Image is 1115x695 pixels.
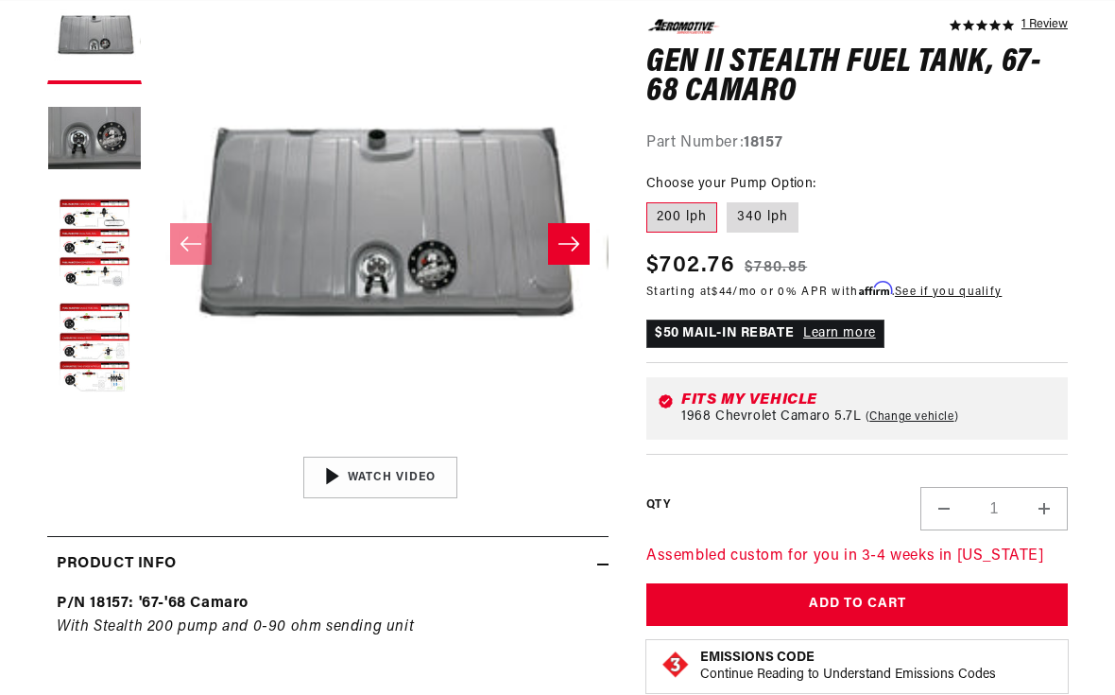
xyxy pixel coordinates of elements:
label: 200 lph [646,202,717,233]
span: Affirm [859,281,892,295]
p: Assembled custom for you in 3-4 weeks in [US_STATE] [646,544,1068,568]
button: Add to Cart [646,583,1068,626]
button: Load image 4 in gallery view [47,302,142,396]
img: Emissions code [660,649,691,679]
a: See if you qualify - Learn more about Affirm Financing (opens in modal) [895,286,1002,297]
button: Load image 2 in gallery view [47,94,142,188]
em: With Stealth 200 pump and 0-90 ohm sending unit [57,619,414,634]
label: 340 lph [727,202,798,233]
button: Emissions CodeContinue Reading to Understand Emissions Codes [700,649,996,683]
h1: Gen II Stealth Fuel Tank, 67-68 Camaro [646,47,1068,107]
strong: P/N 18157: '67-'68 Camaro [57,596,249,611]
summary: Product Info [47,537,609,592]
p: Starting at /mo or 0% APR with . [646,282,1002,300]
h2: Product Info [57,552,176,577]
button: Slide left [170,223,212,265]
p: Continue Reading to Understand Emissions Codes [700,666,996,683]
span: 1968 Chevrolet Camaro 5.7L [681,408,862,424]
label: QTY [646,497,670,513]
span: $702.76 [646,248,735,282]
a: Change vehicle [866,408,959,424]
a: 1 reviews [1021,19,1068,32]
strong: 18157 [744,134,782,149]
button: Slide right [548,223,590,265]
div: Part Number: [646,130,1068,155]
div: Fits my vehicle [681,391,1056,407]
strong: Emissions Code [700,650,815,664]
span: $44 [712,286,732,297]
legend: Choose your Pump Option: [646,174,818,194]
p: $50 MAIL-IN REBATE [646,319,884,347]
a: Learn more [803,325,876,339]
button: Load image 3 in gallery view [47,198,142,292]
s: $780.85 [745,255,807,278]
